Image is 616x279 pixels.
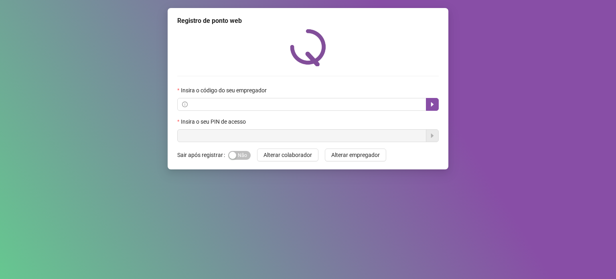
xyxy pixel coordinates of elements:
span: info-circle [182,102,188,107]
button: Alterar empregador [325,149,386,161]
span: Alterar empregador [331,151,380,159]
span: caret-right [429,101,436,108]
span: Alterar colaborador [263,151,312,159]
button: Alterar colaborador [257,149,318,161]
img: QRPoint [290,29,326,66]
div: Registro de ponto web [177,16,439,26]
label: Insira o seu PIN de acesso [177,117,251,126]
label: Sair após registrar [177,149,228,161]
label: Insira o código do seu empregador [177,86,272,95]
